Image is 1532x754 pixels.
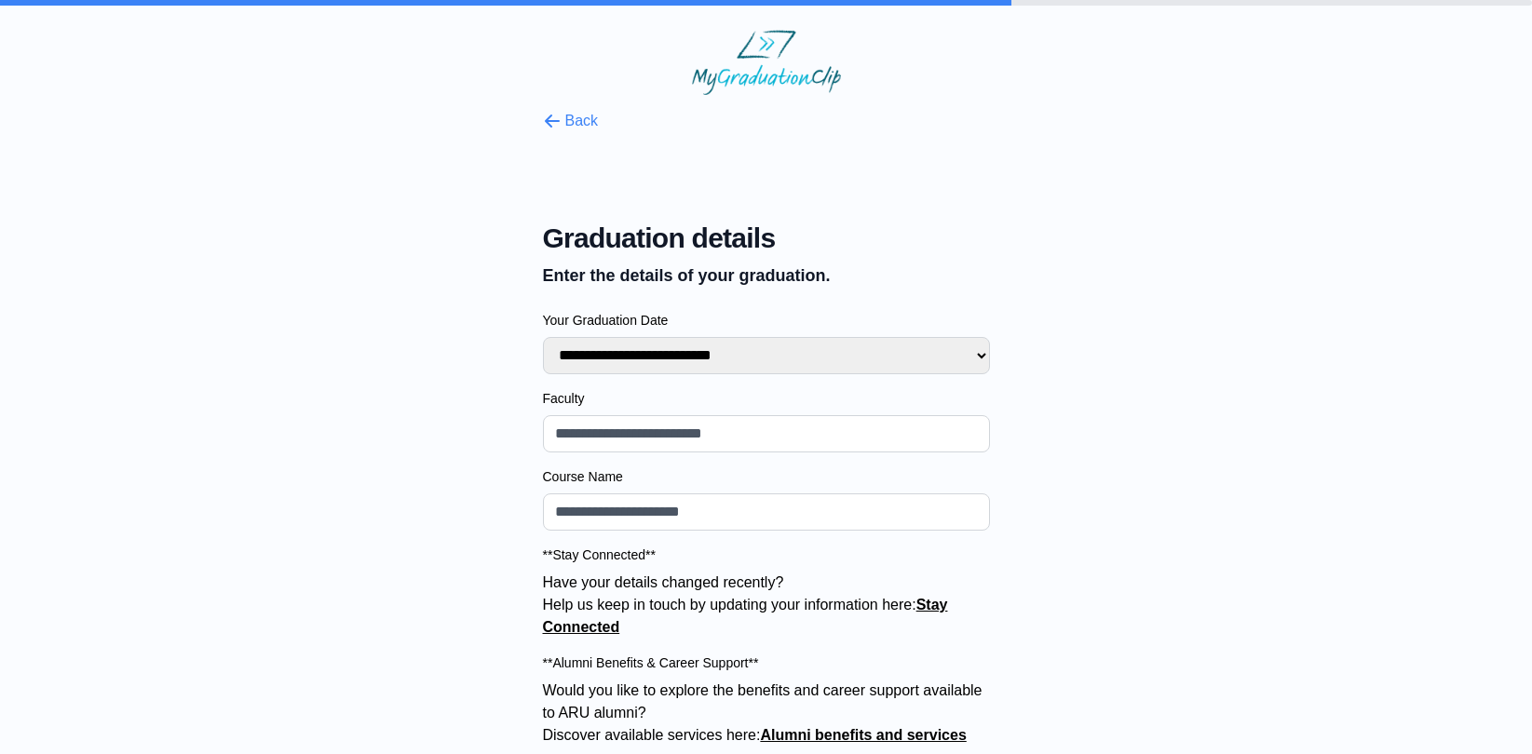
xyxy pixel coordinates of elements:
a: Stay Connected [543,597,948,635]
span: Graduation details [543,222,990,255]
button: Back [543,110,599,132]
img: MyGraduationClip [692,30,841,95]
label: **Alumni Benefits & Career Support** [543,653,990,672]
p: Have your details changed recently? Help us keep in touch by updating your information here: [543,572,990,639]
p: Would you like to explore the benefits and career support available to ARU alumni? Discover avail... [543,680,990,747]
p: Enter the details of your graduation. [543,263,990,289]
label: Faculty [543,389,990,408]
label: Your Graduation Date [543,311,990,330]
a: Alumni benefits and services [760,727,966,743]
label: Course Name [543,467,990,486]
